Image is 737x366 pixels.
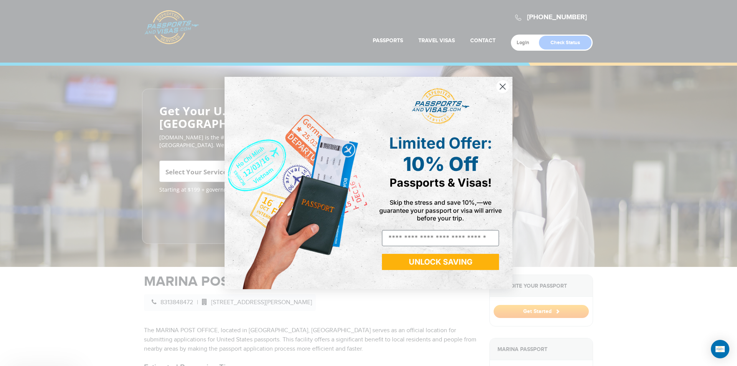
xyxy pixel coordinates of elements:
[390,176,492,189] span: Passports & Visas!
[403,152,478,176] span: 10% Off
[379,199,502,222] span: Skip the stress and save 10%,—we guarantee your passport or visa will arrive before your trip.
[412,88,469,124] img: passports and visas
[382,254,499,270] button: UNLOCK SAVING
[496,80,509,93] button: Close dialog
[711,340,729,358] div: Open Intercom Messenger
[225,77,368,289] img: de9cda0d-0715-46ca-9a25-073762a91ba7.png
[389,134,492,152] span: Limited Offer:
